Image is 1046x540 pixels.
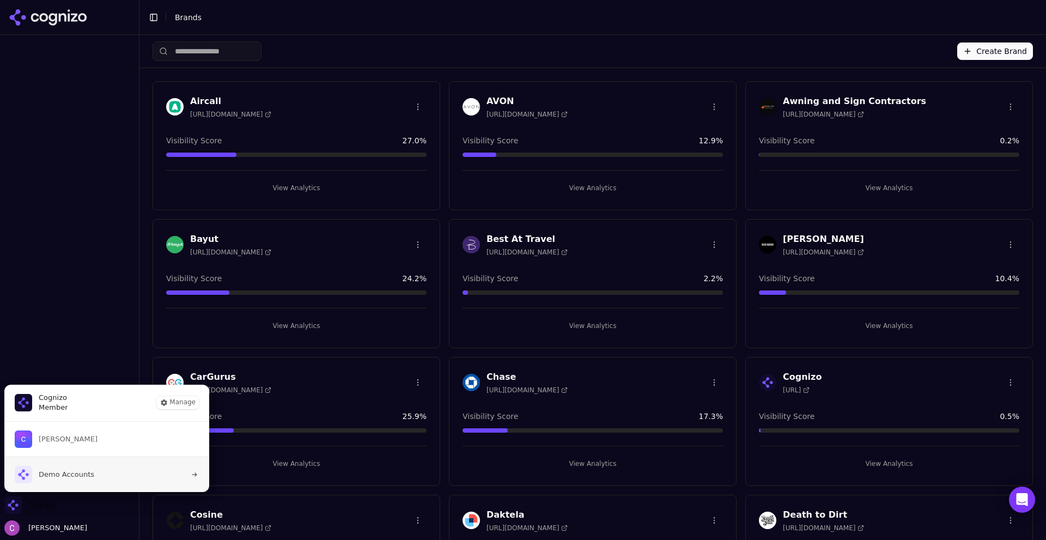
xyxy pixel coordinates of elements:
[190,524,271,532] span: [URL][DOMAIN_NAME]
[166,455,427,472] button: View Analytics
[783,524,864,532] span: [URL][DOMAIN_NAME]
[995,273,1019,284] span: 10.4 %
[486,508,568,521] h3: Daktela
[783,110,864,119] span: [URL][DOMAIN_NAME]
[759,135,814,146] span: Visibility Score
[463,411,518,422] span: Visibility Score
[486,524,568,532] span: [URL][DOMAIN_NAME]
[190,95,271,108] h3: Aircall
[39,434,98,444] span: Chris Abouraad
[190,386,271,395] span: [URL][DOMAIN_NAME]
[463,512,480,529] img: Daktela
[759,98,776,116] img: Awning and Sign Contractors
[699,411,723,422] span: 17.3 %
[783,233,864,246] h3: [PERSON_NAME]
[1009,487,1035,513] div: Open Intercom Messenger
[190,233,271,246] h3: Bayut
[39,393,68,403] span: Cognizo
[783,386,810,395] span: [URL]
[783,371,822,384] h3: Cognizo
[15,430,32,448] img: Chris Abouraad
[190,110,271,119] span: [URL][DOMAIN_NAME]
[783,508,864,521] h3: Death to Dirt
[175,13,202,22] span: Brands
[166,135,222,146] span: Visibility Score
[166,179,427,197] button: View Analytics
[39,470,94,480] span: Demo Accounts
[486,233,568,246] h3: Best At Travel
[759,317,1019,335] button: View Analytics
[403,411,427,422] span: 25.9 %
[166,512,184,529] img: Cosine
[15,394,32,411] img: Cognizo
[759,179,1019,197] button: View Analytics
[463,98,480,116] img: AVON
[486,110,568,119] span: [URL][DOMAIN_NAME]
[486,371,568,384] h3: Chase
[166,317,427,335] button: View Analytics
[759,374,776,391] img: Cognizo
[4,385,209,492] div: Cognizo is active
[957,43,1033,60] button: Create Brand
[1000,135,1019,146] span: 0.2 %
[463,374,480,391] img: Chase
[190,508,271,521] h3: Cosine
[4,496,57,514] button: Close organization switcher
[156,396,199,409] button: Manage
[463,135,518,146] span: Visibility Score
[463,317,723,335] button: View Analytics
[190,371,271,384] h3: CarGurus
[699,135,723,146] span: 12.9 %
[175,12,1015,23] nav: breadcrumb
[403,135,427,146] span: 27.0 %
[403,273,427,284] span: 24.2 %
[463,236,480,253] img: Best At Travel
[759,512,776,529] img: Death to Dirt
[783,248,864,257] span: [URL][DOMAIN_NAME]
[1000,411,1019,422] span: 0.5 %
[4,520,87,536] button: Open user button
[190,248,271,257] span: [URL][DOMAIN_NAME]
[783,95,926,108] h3: Awning and Sign Contractors
[463,455,723,472] button: View Analytics
[166,273,222,284] span: Visibility Score
[166,98,184,116] img: Aircall
[486,95,568,108] h3: AVON
[759,236,776,253] img: Buck Mason
[759,273,814,284] span: Visibility Score
[15,466,32,483] img: Demo Accounts
[4,520,20,536] img: Chris Abouraad
[166,236,184,253] img: Bayut
[463,273,518,284] span: Visibility Score
[24,523,87,533] span: [PERSON_NAME]
[463,179,723,197] button: View Analytics
[4,421,210,492] div: List of all organization memberships
[486,386,568,395] span: [URL][DOMAIN_NAME]
[759,455,1019,472] button: View Analytics
[759,411,814,422] span: Visibility Score
[4,496,22,514] img: Cognizo
[28,500,57,510] span: Cognizo
[166,374,184,391] img: CarGurus
[486,248,568,257] span: [URL][DOMAIN_NAME]
[39,403,68,412] span: Member
[703,273,723,284] span: 2.2 %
